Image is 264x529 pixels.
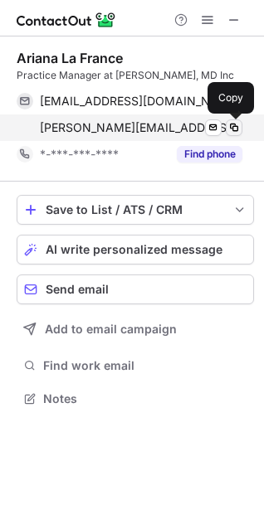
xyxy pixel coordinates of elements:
[17,195,254,225] button: save-profile-one-click
[43,391,247,406] span: Notes
[17,235,254,264] button: AI write personalized message
[46,283,109,296] span: Send email
[17,354,254,377] button: Find work email
[40,120,242,135] span: [PERSON_NAME][EMAIL_ADDRESS][DOMAIN_NAME]
[177,146,242,163] button: Reveal Button
[45,323,177,336] span: Add to email campaign
[17,50,123,66] div: Ariana La France
[17,314,254,344] button: Add to email campaign
[46,203,225,216] div: Save to List / ATS / CRM
[43,358,247,373] span: Find work email
[40,94,230,109] span: [EMAIL_ADDRESS][DOMAIN_NAME]
[17,274,254,304] button: Send email
[46,243,222,256] span: AI write personalized message
[17,68,254,83] div: Practice Manager at [PERSON_NAME], MD Inc
[17,10,116,30] img: ContactOut v5.3.10
[17,387,254,410] button: Notes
